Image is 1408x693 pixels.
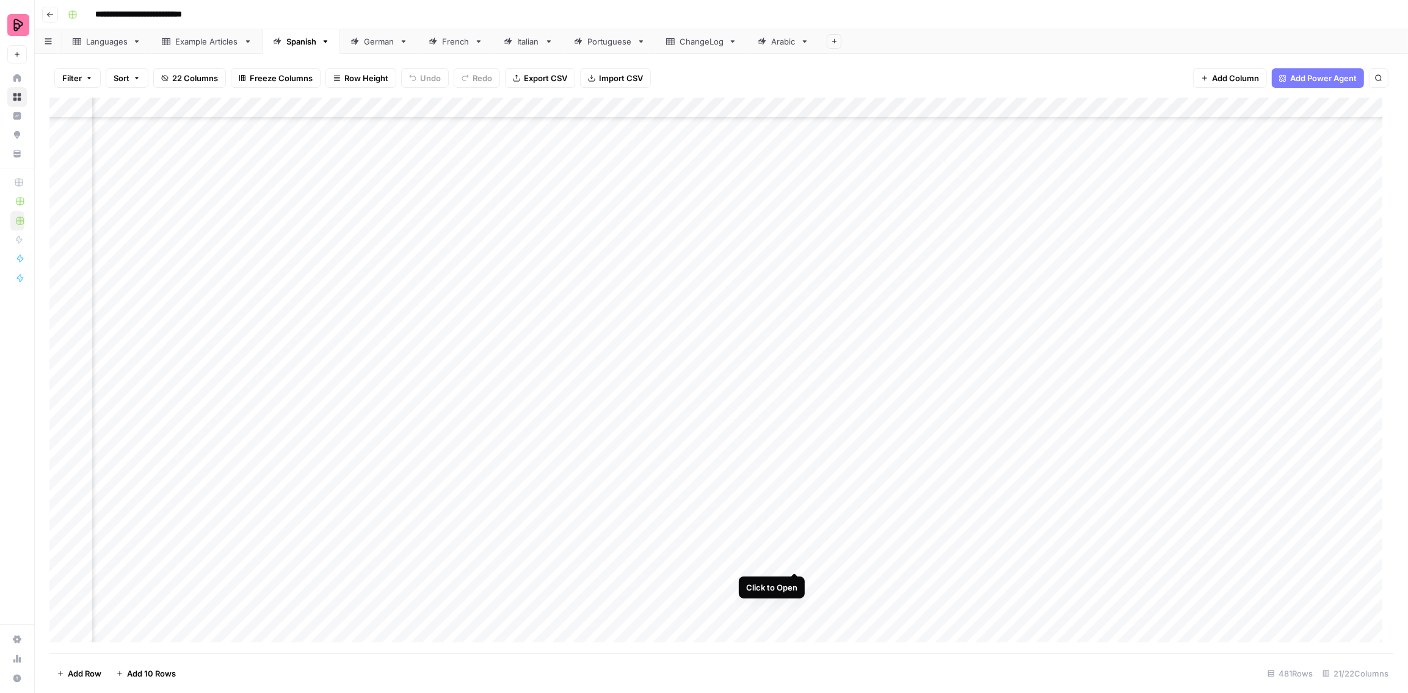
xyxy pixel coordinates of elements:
div: 21/22 Columns [1318,664,1393,683]
a: Home [7,68,27,88]
span: Freeze Columns [250,72,313,84]
div: Example Articles [175,35,239,48]
div: Click to Open [746,581,797,594]
button: Row Height [325,68,396,88]
div: ChangeLog [680,35,724,48]
span: Add Column [1212,72,1259,84]
button: Help + Support [7,669,27,688]
span: Filter [62,72,82,84]
button: Redo [454,68,500,88]
button: Add Row [49,664,109,683]
a: Spanish [263,29,340,54]
a: ChangeLog [656,29,747,54]
button: Export CSV [505,68,575,88]
div: French [442,35,470,48]
a: Your Data [7,144,27,163]
button: Undo [401,68,449,88]
a: French [418,29,493,54]
a: Portuguese [564,29,656,54]
button: 22 Columns [153,68,226,88]
div: Languages [86,35,128,48]
a: Arabic [747,29,819,54]
a: Insights [7,106,27,126]
span: Row Height [344,72,388,84]
span: Undo [420,72,441,84]
div: Portuguese [587,35,632,48]
button: Add Power Agent [1272,68,1364,88]
span: Export CSV [524,72,567,84]
span: Add 10 Rows [127,667,176,680]
span: Add Row [68,667,101,680]
img: Preply Logo [7,14,29,36]
div: Arabic [771,35,796,48]
div: Spanish [286,35,316,48]
a: Usage [7,649,27,669]
button: Sort [106,68,148,88]
div: 481 Rows [1263,664,1318,683]
div: Italian [517,35,540,48]
a: Italian [493,29,564,54]
a: Browse [7,87,27,107]
span: Redo [473,72,492,84]
a: German [340,29,418,54]
button: Add 10 Rows [109,664,183,683]
button: Filter [54,68,101,88]
span: Add Power Agent [1290,72,1357,84]
div: German [364,35,394,48]
a: Languages [62,29,151,54]
a: Settings [7,630,27,649]
span: 22 Columns [172,72,218,84]
span: Sort [114,72,129,84]
button: Workspace: Preply [7,10,27,40]
a: Example Articles [151,29,263,54]
button: Add Column [1193,68,1267,88]
span: Import CSV [599,72,643,84]
a: Opportunities [7,125,27,145]
button: Import CSV [580,68,651,88]
button: Freeze Columns [231,68,321,88]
